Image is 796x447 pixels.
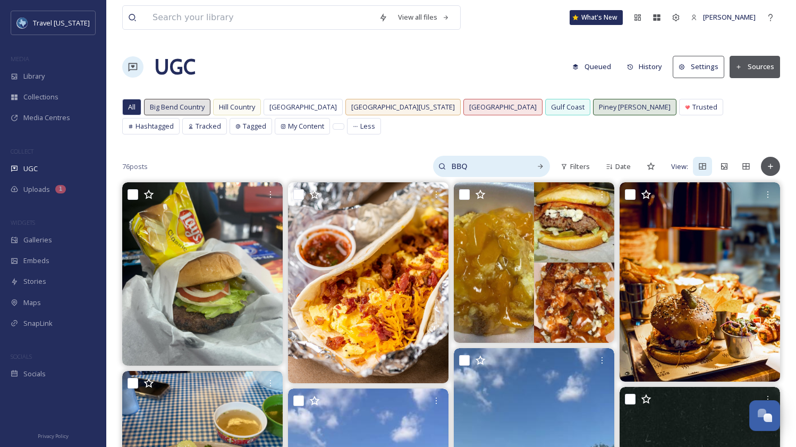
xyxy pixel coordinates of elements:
a: Settings [673,56,730,78]
span: [GEOGRAPHIC_DATA] [269,102,337,112]
span: Privacy Policy [38,433,69,440]
span: SnapLink [23,318,53,328]
span: Tagged [243,121,266,131]
span: Date [615,162,631,172]
a: Privacy Policy [38,429,69,442]
a: Queued [567,56,622,77]
span: Hill Country [219,102,255,112]
span: [PERSON_NAME] [703,12,756,22]
img: ☀️🔥 It’s Monday & the sun’s even tried to make an appearance! Swing on down tonight for a cold dr... [620,182,780,381]
a: [PERSON_NAME] [685,7,761,28]
span: Maps [23,298,41,308]
span: UGC [23,164,38,174]
button: History [622,56,668,77]
a: UGC [154,51,196,83]
img: images%20%281%29.jpeg [17,18,28,28]
span: [GEOGRAPHIC_DATA] [469,102,537,112]
span: SOCIALS [11,352,32,360]
span: COLLECT [11,147,33,155]
span: WIDGETS [11,218,35,226]
span: Piney [PERSON_NAME] [599,102,671,112]
span: Big Bend Country [150,102,205,112]
span: Socials [23,369,46,379]
span: Uploads [23,184,50,195]
a: History [622,56,673,77]
span: Filters [570,162,590,172]
img: Rise & dine with Smokey Mo's breakfast! 🌞 Start your day with our hearty breakfast tacos and bowl... [288,182,448,383]
span: Hashtagged [136,121,174,131]
input: Search [446,156,526,177]
span: Less [360,121,375,131]
span: [GEOGRAPHIC_DATA][US_STATE] [351,102,455,112]
button: Settings [673,56,724,78]
span: Media Centres [23,113,70,123]
span: View: [671,162,688,172]
span: Library [23,71,45,81]
span: Collections [23,92,58,102]
span: Stories [23,276,46,286]
span: Embeds [23,256,49,266]
a: View all files [393,7,455,28]
input: Search your library [147,6,374,29]
button: Sources [730,56,780,78]
span: 76 posts [122,162,148,172]
span: Travel [US_STATE] [33,18,90,28]
span: Galleries [23,235,52,245]
span: All [128,102,136,112]
span: Tracked [196,121,221,131]
img: #9406872271 #peachcobbler #bacon #bleucheese #burger #monday #wichitafalls #texasburger #sheppard... [454,182,614,343]
span: Trusted [692,102,717,112]
div: 1 [55,185,66,193]
span: Gulf Coast [551,102,585,112]
button: Open Chat [749,400,780,431]
span: MEDIA [11,55,29,63]
button: Queued [567,56,616,77]
a: What's New [570,10,623,25]
span: My Content [288,121,324,131]
img: Monday mood… $9 hamburger special all day today! #almasmokehouse #bbq #texasbbq #truckernation #i... [122,182,283,366]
